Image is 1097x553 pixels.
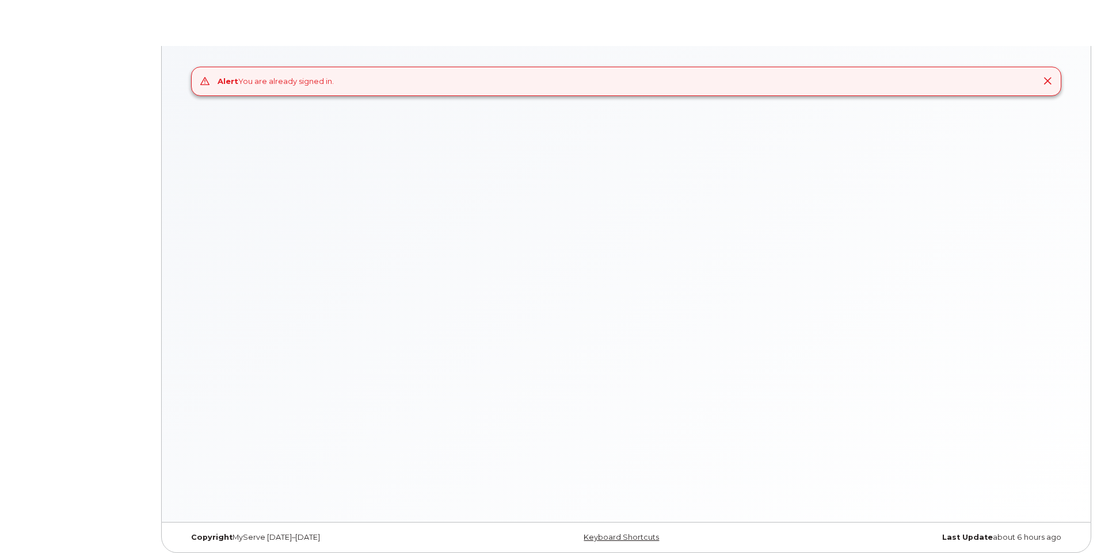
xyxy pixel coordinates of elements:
[182,533,478,542] div: MyServe [DATE]–[DATE]
[942,533,993,542] strong: Last Update
[218,76,238,86] strong: Alert
[218,76,334,87] div: You are already signed in.
[191,533,233,542] strong: Copyright
[584,533,659,542] a: Keyboard Shortcuts
[774,533,1070,542] div: about 6 hours ago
